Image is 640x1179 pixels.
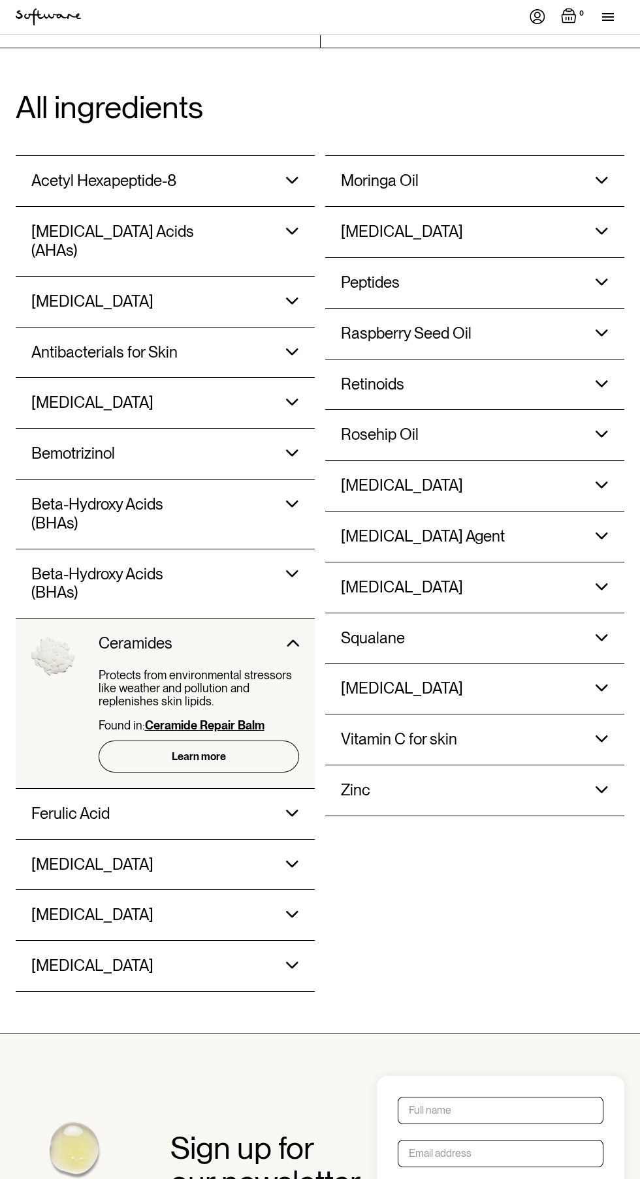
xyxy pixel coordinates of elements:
img: Software Logo [16,8,81,25]
input: Email address [398,1140,603,1167]
h2: All ingredients [16,90,624,125]
a: Ceramide Repair Balm [145,718,264,732]
h3: [MEDICAL_DATA] [341,476,463,495]
h3: Beta-Hydroxy Acids (BHAs) [31,565,207,603]
h3: Zinc [341,781,370,800]
h3: [MEDICAL_DATA] [31,855,153,874]
h3: [MEDICAL_DATA] Agent [341,527,505,546]
h3: [MEDICAL_DATA] [341,679,463,698]
h3: [MEDICAL_DATA] [31,393,153,412]
h3: [MEDICAL_DATA] [341,222,463,241]
h3: Ferulic Acid [31,804,110,823]
h3: [MEDICAL_DATA] Acids (AHAs) [31,222,207,260]
div: Protects from environmental stressors like weather and pollution and replenishes skin lipids. [99,669,300,718]
h3: Ceramides [99,634,172,653]
h3: Moringa Oil [341,172,419,191]
h3: Peptides [341,273,400,292]
h3: Retinoids [341,375,404,394]
a: Open empty cart [561,8,586,26]
h3: [MEDICAL_DATA] [31,957,153,975]
h3: Rosehip Oil [341,425,419,444]
input: Full name [398,1097,603,1124]
h3: Raspberry Seed Oil [341,324,472,343]
h3: Acetyl Hexapeptide-8 [31,172,176,191]
h3: [MEDICAL_DATA] [341,578,463,597]
h3: Vitamin C for skin [341,730,457,749]
div: 0 [577,8,586,20]
h3: Squalane [341,629,405,648]
a: Learn more [99,741,300,773]
h3: Antibacterials for Skin [31,343,178,362]
p: Found in: [99,718,300,733]
h3: Bemotrizinol [31,444,115,463]
h3: Beta-Hydroxy Acids (BHAs) [31,495,207,533]
h3: [MEDICAL_DATA] [31,292,153,311]
a: home [16,8,81,25]
h3: [MEDICAL_DATA] [31,906,153,925]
